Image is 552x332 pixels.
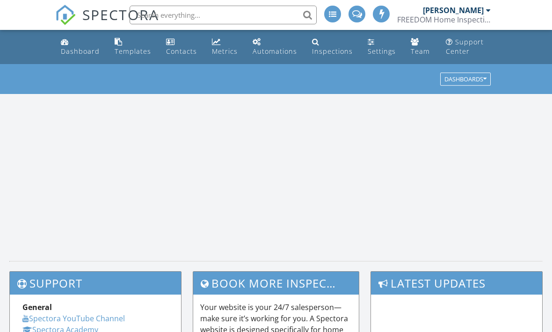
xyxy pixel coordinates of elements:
div: Inspections [312,47,353,56]
img: The Best Home Inspection Software - Spectora [55,5,76,25]
h3: Latest Updates [371,272,542,295]
a: Inspections [308,34,356,60]
input: Search everything... [130,6,317,24]
div: Metrics [212,47,238,56]
div: Team [411,47,430,56]
a: Contacts [162,34,201,60]
span: SPECTORA [82,5,159,24]
a: Metrics [208,34,241,60]
div: Automations [253,47,297,56]
a: Team [407,34,435,60]
div: FREEDOM Home Inspections [397,15,491,24]
div: Support Center [446,37,484,56]
button: Dashboards [440,73,491,86]
div: Dashboard [61,47,100,56]
div: Dashboards [444,76,487,83]
a: Support Center [442,34,495,60]
div: Contacts [166,47,197,56]
div: [PERSON_NAME] [423,6,484,15]
a: Settings [364,34,399,60]
a: SPECTORA [55,13,159,32]
a: Dashboard [57,34,103,60]
h3: Book More Inspections [193,272,359,295]
div: Templates [115,47,151,56]
h3: Support [10,272,181,295]
strong: General [22,302,52,312]
a: Automations (Advanced) [249,34,301,60]
div: Settings [368,47,396,56]
a: Spectora YouTube Channel [22,313,125,324]
a: Templates [111,34,155,60]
